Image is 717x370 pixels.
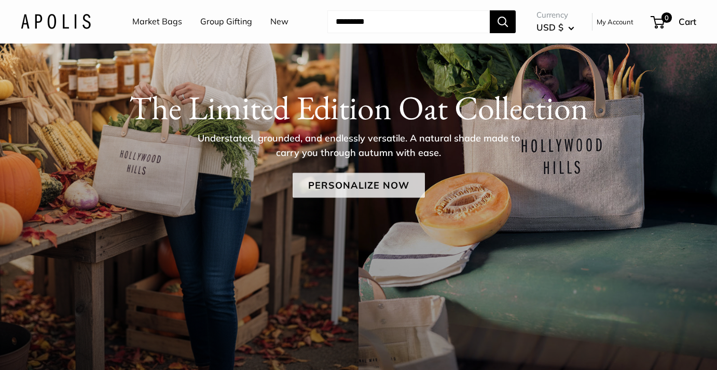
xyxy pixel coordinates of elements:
[21,14,91,29] img: Apolis
[190,131,527,160] p: Understated, grounded, and endlessly versatile. A natural shade made to carry you through autumn ...
[597,16,633,28] a: My Account
[490,10,516,33] button: Search
[200,14,252,30] a: Group Gifting
[536,19,574,36] button: USD $
[652,13,696,30] a: 0 Cart
[21,88,696,127] h1: The Limited Edition Oat Collection
[327,10,490,33] input: Search...
[661,12,672,23] span: 0
[132,14,182,30] a: Market Bags
[679,16,696,27] span: Cart
[270,14,288,30] a: New
[536,8,574,22] span: Currency
[536,22,563,33] span: USD $
[293,173,425,197] a: Personalize Now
